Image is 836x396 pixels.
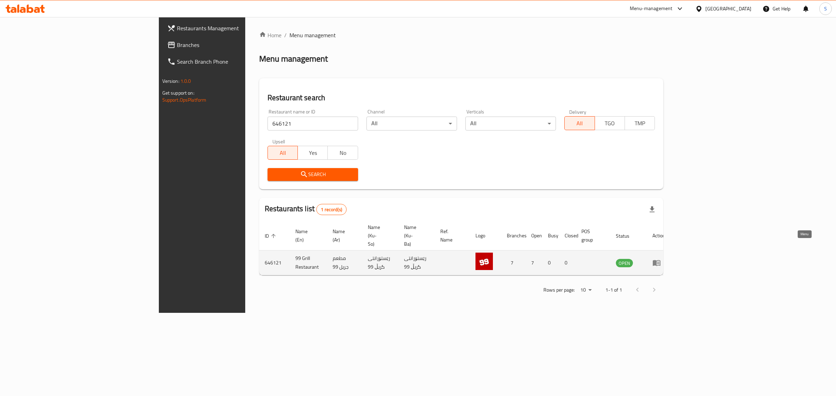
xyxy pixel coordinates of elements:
span: Status [616,232,638,240]
label: Delivery [569,109,587,114]
div: Rows per page: [578,285,594,295]
button: No [327,146,358,160]
th: Closed [559,221,576,251]
h2: Menu management [259,53,328,64]
th: Open [526,221,542,251]
span: Menu management [289,31,336,39]
span: Restaurants Management [177,24,293,32]
td: 0 [559,251,576,275]
button: Yes [297,146,328,160]
span: Name (Ar) [333,227,354,244]
span: TGO [598,118,622,128]
th: Branches [501,221,526,251]
div: Menu-management [630,5,673,13]
label: Upsell [272,139,285,144]
span: All [271,148,295,158]
span: POS group [581,227,602,244]
span: Branches [177,41,293,49]
span: Search [273,170,353,179]
span: Ref. Name [440,227,462,244]
span: 1 record(s) [317,206,346,213]
h2: Restaurant search [268,93,655,103]
td: 0 [542,251,559,275]
span: No [331,148,355,158]
td: مطعم جريل 99 [327,251,362,275]
span: Search Branch Phone [177,57,293,66]
span: Name (Ku-So) [368,223,390,248]
span: Name (Ku-Ba) [404,223,426,248]
span: S [824,5,827,13]
th: Logo [470,221,501,251]
div: Export file [644,201,660,218]
h2: Restaurants list [265,204,347,215]
span: ID [265,232,278,240]
td: 7 [526,251,542,275]
div: All [366,117,457,130]
span: 1.0.0 [180,77,191,86]
th: Action [647,221,671,251]
button: All [564,116,595,130]
button: All [268,146,298,160]
span: All [567,118,592,128]
span: OPEN [616,259,633,267]
span: Name (En) [295,227,319,244]
td: رێستۆرانتی گریڵ 99 [362,251,398,275]
a: Branches [162,37,299,53]
p: 1-1 of 1 [605,286,622,294]
input: Search for restaurant name or ID.. [268,117,358,130]
span: Yes [301,148,325,158]
nav: breadcrumb [259,31,664,39]
span: Version: [162,77,179,86]
th: Busy [542,221,559,251]
a: Search Branch Phone [162,53,299,70]
td: رێستۆرانتی گریڵ 99 [398,251,435,275]
a: Support.OpsPlatform [162,95,207,104]
img: 99 Grill Restaurant [475,253,493,270]
span: Get support on: [162,88,194,97]
button: Search [268,168,358,181]
td: 99 Grill Restaurant [290,251,327,275]
div: OPEN [616,259,633,267]
p: Rows per page: [543,286,575,294]
table: enhanced table [259,221,671,275]
a: Restaurants Management [162,20,299,37]
span: TMP [628,118,652,128]
td: 7 [501,251,526,275]
button: TMP [625,116,655,130]
button: TGO [595,116,625,130]
div: [GEOGRAPHIC_DATA] [705,5,751,13]
div: All [465,117,556,130]
div: Total records count [316,204,347,215]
